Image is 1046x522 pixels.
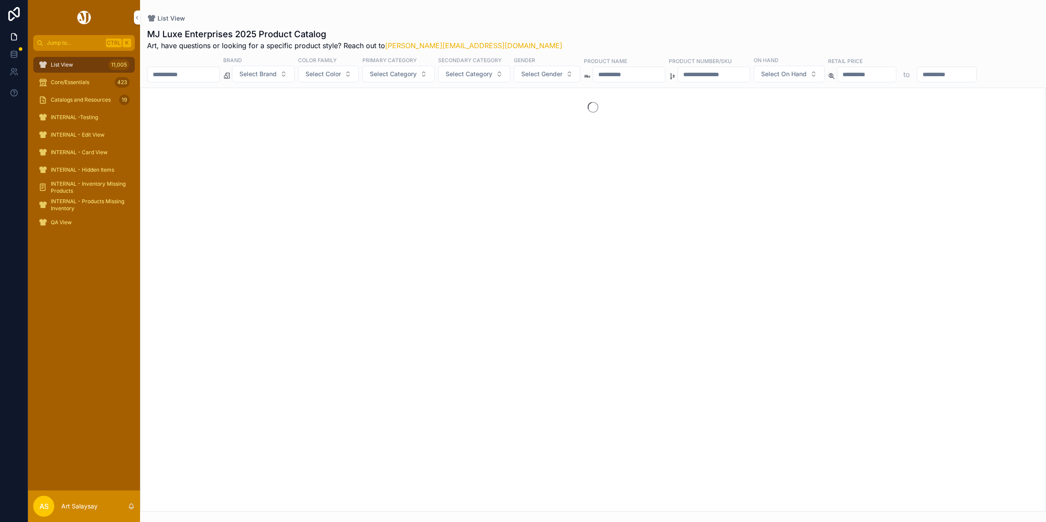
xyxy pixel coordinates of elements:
[33,92,135,108] a: Catalogs and Resources19
[754,66,825,82] button: Select Button
[298,56,337,64] label: Color Family
[33,162,135,178] a: INTERNAL - Hidden Items
[51,166,114,173] span: INTERNAL - Hidden Items
[51,114,98,121] span: INTERNAL -Testing
[51,131,105,138] span: INTERNAL - Edit View
[33,74,135,90] a: Core/Essentials423
[33,180,135,195] a: INTERNAL - Inventory Missing Products
[584,57,627,65] label: Product Name
[147,40,562,51] span: Art, have questions or looking for a specific product style? Reach out to
[298,66,359,82] button: Select Button
[669,57,732,65] label: Product Number/SKU
[115,77,130,88] div: 423
[761,70,807,78] span: Select On Hand
[438,66,510,82] button: Select Button
[158,14,185,23] span: List View
[223,56,242,64] label: Brand
[147,28,562,40] h1: MJ Luxe Enterprises 2025 Product Catalog
[39,501,49,511] span: AS
[514,66,580,82] button: Select Button
[362,66,435,82] button: Select Button
[33,57,135,73] a: List View11,005
[385,41,562,50] a: [PERSON_NAME][EMAIL_ADDRESS][DOMAIN_NAME]
[239,70,277,78] span: Select Brand
[109,60,130,70] div: 11,005
[33,35,135,51] button: Jump to...CtrlK
[51,180,126,194] span: INTERNAL - Inventory Missing Products
[362,56,417,64] label: Primary Category
[123,39,130,46] span: K
[438,56,502,64] label: Secondary Category
[76,11,92,25] img: App logo
[232,66,295,82] button: Select Button
[305,70,341,78] span: Select Color
[514,56,535,64] label: Gender
[51,61,73,68] span: List View
[903,69,910,80] p: to
[33,197,135,213] a: INTERNAL - Products Missing Inventory
[370,70,417,78] span: Select Category
[33,127,135,143] a: INTERNAL - Edit View
[51,79,89,86] span: Core/Essentials
[119,95,130,105] div: 19
[28,51,140,242] div: scrollable content
[521,70,562,78] span: Select Gender
[33,215,135,230] a: QA View
[33,145,135,160] a: INTERNAL - Card View
[51,219,72,226] span: QA View
[33,109,135,125] a: INTERNAL -Testing
[51,198,126,212] span: INTERNAL - Products Missing Inventory
[106,39,122,47] span: Ctrl
[754,56,779,64] label: On Hand
[828,57,863,65] label: Retail Price
[51,149,108,156] span: INTERNAL - Card View
[51,96,111,103] span: Catalogs and Resources
[47,39,102,46] span: Jump to...
[61,502,98,511] p: Art Salaysay
[147,14,185,23] a: List View
[446,70,492,78] span: Select Category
